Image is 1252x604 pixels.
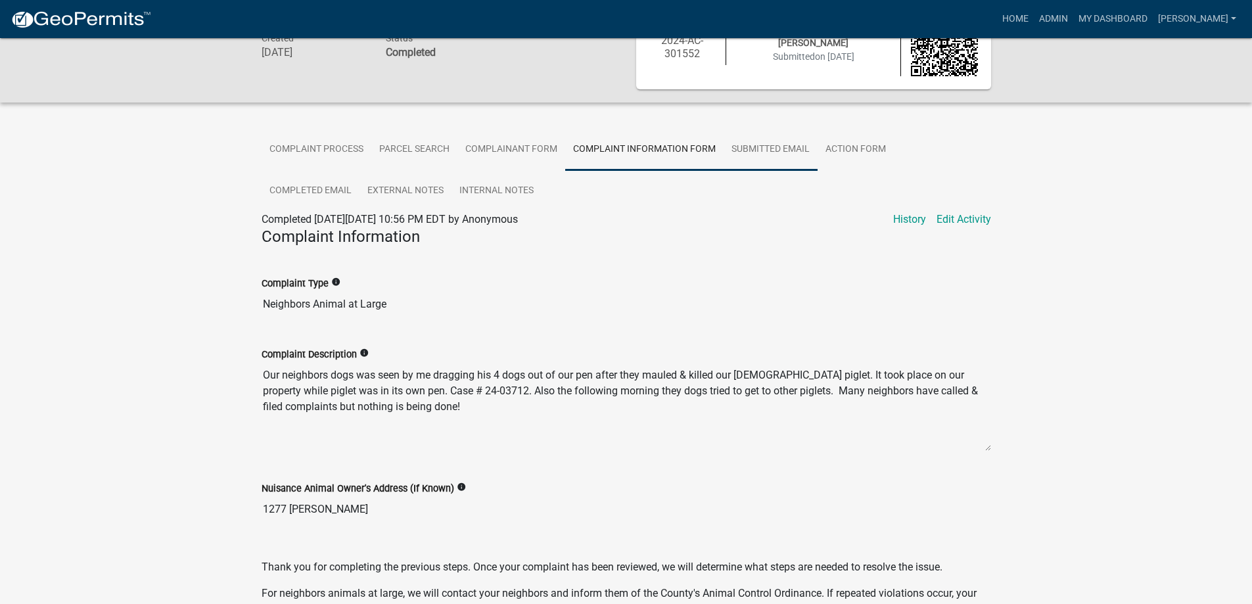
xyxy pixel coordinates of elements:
[386,33,413,43] span: Status
[452,170,542,212] a: Internal Notes
[262,129,371,171] a: Complaint Process
[262,46,367,58] h6: [DATE]
[262,362,991,452] textarea: Our neighbors dogs was seen by me dragging his 4 dogs out of our pen after they mauled & killed o...
[262,33,294,43] span: Created
[359,170,452,212] a: External Notes
[818,129,894,171] a: Action Form
[262,279,329,289] label: Complaint Type
[386,46,436,58] strong: Completed
[773,51,854,62] span: Submitted on [DATE]
[649,34,716,59] h6: 2024-AC-301552
[371,129,457,171] a: Parcel search
[1073,7,1153,32] a: My Dashboard
[262,350,357,360] label: Complaint Description
[1034,7,1073,32] a: Admin
[262,213,518,225] span: Completed [DATE][DATE] 10:56 PM EDT by Anonymous
[937,212,991,227] a: Edit Activity
[565,129,724,171] a: Complaint Information Form
[262,484,454,494] label: Nuisance Animal Owner's Address (If Known)
[724,129,818,171] a: Submitted Email
[262,170,359,212] a: Completed Email
[262,559,991,575] p: Thank you for completing the previous steps. Once your complaint has been reviewed, we will deter...
[754,24,873,48] span: [PERSON_NAME] Allen&1225 [PERSON_NAME]
[893,212,926,227] a: History
[997,7,1034,32] a: Home
[457,482,466,492] i: info
[262,227,991,246] h4: Complaint Information
[359,348,369,358] i: info
[1153,7,1241,32] a: [PERSON_NAME]
[331,277,340,287] i: info
[457,129,565,171] a: Complainant Form
[911,9,978,76] img: QR code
